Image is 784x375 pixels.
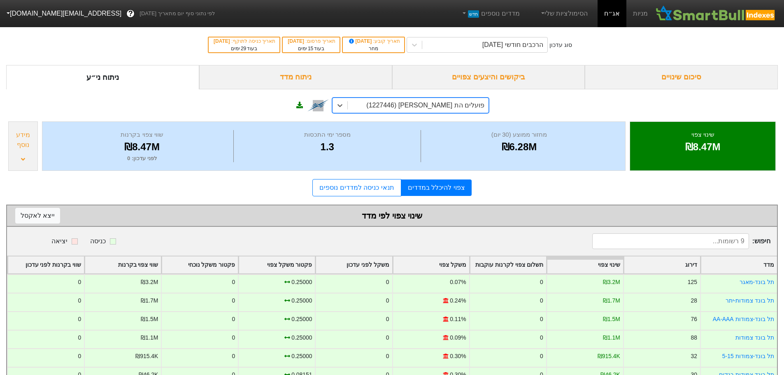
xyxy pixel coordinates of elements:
[624,256,700,273] div: Toggle SortBy
[213,37,275,45] div: תאריך כניסה לתוקף :
[470,256,546,273] div: Toggle SortBy
[482,40,543,50] div: הרכבים חודשי [DATE]
[392,65,585,89] div: ביקושים והיצעים צפויים
[162,256,238,273] div: Toggle SortBy
[53,154,231,163] div: לפני עדכון : 0
[640,140,765,154] div: ₪8.47M
[713,316,774,322] a: תל בונד-צמודות AA-AAA
[15,208,60,224] button: ייצא לאקסל
[291,296,312,305] div: 0.25000
[386,296,389,305] div: 0
[369,46,378,51] span: מחר
[239,256,315,273] div: Toggle SortBy
[232,352,235,361] div: 0
[540,296,543,305] div: 0
[691,352,697,361] div: 32
[141,315,158,324] div: ₪1.5M
[458,5,523,22] a: מדדים נוספיםחדש
[540,315,543,324] div: 0
[450,315,466,324] div: 0.11%
[140,9,215,18] span: לפי נתוני סוף יום מתאריך [DATE]
[232,296,235,305] div: 0
[241,46,246,51] span: 29
[691,333,697,342] div: 88
[312,179,401,196] a: תנאי כניסה למדדים נוספים
[450,352,466,361] div: 0.30%
[592,233,770,249] span: חיפוש :
[603,333,620,342] div: ₪1.1M
[450,278,466,286] div: 0.07%
[468,10,479,18] span: חדש
[366,100,484,110] div: פועלים הת [PERSON_NAME] (1227446)
[423,140,615,154] div: ₪6.28M
[11,130,35,150] div: מידע נוסף
[386,352,389,361] div: 0
[90,236,106,246] div: כניסה
[78,352,81,361] div: 0
[401,179,472,196] a: צפוי להיכלל במדדים
[722,353,774,359] a: תל בונד-צמודות 5-15
[8,256,84,273] div: Toggle SortBy
[598,352,620,361] div: ₪915.4K
[540,352,543,361] div: 0
[141,296,158,305] div: ₪1.7M
[128,8,133,19] span: ?
[393,256,469,273] div: Toggle SortBy
[654,5,777,22] img: SmartBull
[540,278,543,286] div: 0
[53,130,231,140] div: שווי צפוי בקרנות
[214,38,231,44] span: [DATE]
[450,296,466,305] div: 0.24%
[691,315,697,324] div: 76
[735,334,774,341] a: תל בונד צמודות
[291,315,312,324] div: 0.25000
[53,140,231,154] div: ₪8.47M
[213,45,275,52] div: בעוד ימים
[236,140,419,154] div: 1.3
[386,333,389,342] div: 0
[141,333,158,342] div: ₪1.1M
[308,46,313,51] span: 15
[386,278,389,286] div: 0
[78,333,81,342] div: 0
[348,38,373,44] span: [DATE]
[288,38,305,44] span: [DATE]
[549,41,572,49] div: סוג עדכון
[307,95,329,116] img: tase link
[423,130,615,140] div: מחזור ממוצע (30 יום)
[688,278,697,286] div: 125
[603,296,620,305] div: ₪1.7M
[316,256,392,273] div: Toggle SortBy
[291,278,312,286] div: 0.25000
[199,65,392,89] div: ניתוח מדד
[135,352,158,361] div: ₪915.4K
[740,279,775,285] a: תל בונד-מאגר
[232,278,235,286] div: 0
[291,352,312,361] div: 0.25000
[386,315,389,324] div: 0
[726,297,774,304] a: תל בונד צמודות-יתר
[701,256,777,273] div: Toggle SortBy
[85,256,161,273] div: Toggle SortBy
[603,278,620,286] div: ₪3.2M
[547,256,623,273] div: Toggle SortBy
[51,236,67,246] div: יציאה
[6,65,199,89] div: ניתוח ני״ע
[287,45,335,52] div: בעוד ימים
[540,333,543,342] div: 0
[78,278,81,286] div: 0
[592,233,749,249] input: 9 רשומות...
[603,315,620,324] div: ₪1.5M
[585,65,778,89] div: סיכום שינויים
[691,296,697,305] div: 28
[536,5,591,22] a: הסימולציות שלי
[291,333,312,342] div: 0.25000
[232,315,235,324] div: 0
[640,130,765,140] div: שינוי צפוי
[236,130,419,140] div: מספר ימי התכסות
[287,37,335,45] div: תאריך פרסום :
[78,296,81,305] div: 0
[15,210,769,222] div: שינוי צפוי לפי מדד
[78,315,81,324] div: 0
[232,333,235,342] div: 0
